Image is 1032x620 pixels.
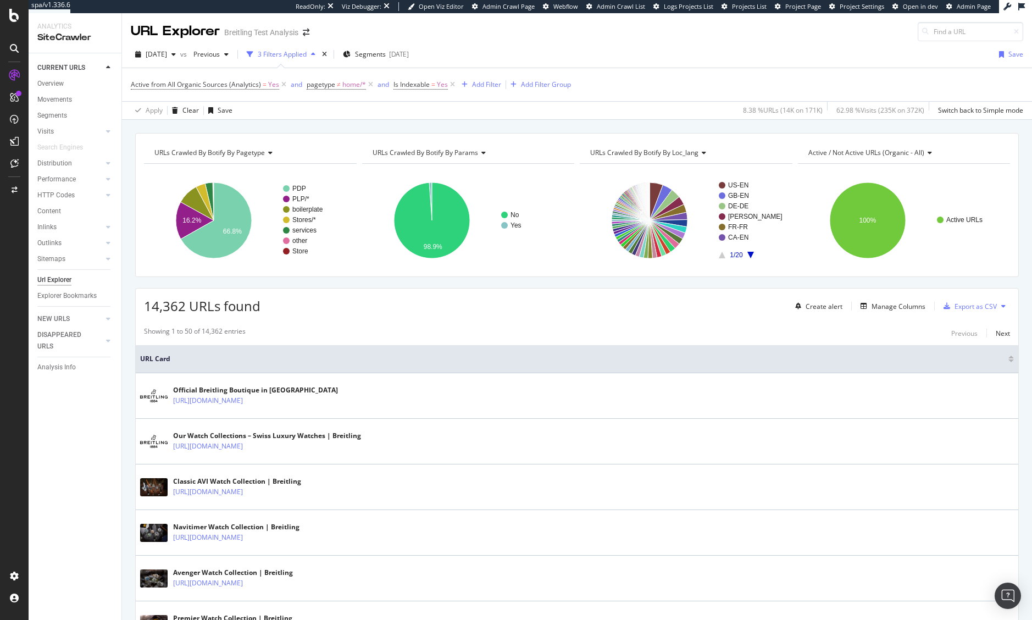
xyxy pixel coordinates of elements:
a: [URL][DOMAIN_NAME] [173,395,243,406]
span: 2025 Aug. 19th [146,49,167,59]
svg: A chart. [798,173,1011,268]
img: main image [140,435,168,448]
button: Add Filter [457,78,501,91]
svg: A chart. [362,173,575,268]
a: Url Explorer [37,274,114,286]
span: vs [180,49,189,59]
div: Viz Debugger: [342,2,381,11]
span: Previous [189,49,220,59]
input: Find a URL [918,22,1023,41]
button: and [378,79,389,90]
div: Showing 1 to 50 of 14,362 entries [144,326,246,340]
img: main image [140,569,168,588]
div: and [291,80,302,89]
span: Segments [355,49,386,59]
div: 62.98 % Visits ( 235K on 372K ) [836,106,924,115]
div: Visits [37,126,54,137]
text: US-EN [728,181,748,189]
span: Is Indexable [393,80,430,89]
text: FR-FR [728,223,748,231]
a: Admin Crawl Page [472,2,535,11]
button: Create alert [791,297,842,315]
a: [URL][DOMAIN_NAME] [173,532,243,543]
div: Explorer Bookmarks [37,290,97,302]
a: Sitemaps [37,253,103,265]
button: Previous [189,46,233,63]
button: Save [204,102,232,119]
div: HTTP Codes [37,190,75,201]
a: Project Page [775,2,821,11]
h4: URLs Crawled By Botify By params [370,144,565,162]
img: main image [140,389,168,402]
span: Admin Crawl Page [482,2,535,10]
span: Yes [437,77,448,92]
a: Analysis Info [37,362,114,373]
button: Manage Columns [856,300,925,313]
a: NEW URLS [37,313,103,325]
div: Analytics [37,22,113,31]
a: Explorer Bookmarks [37,290,114,302]
div: Sitemaps [37,253,65,265]
h4: URLs Crawled By Botify By pagetype [152,144,347,162]
div: Manage Columns [872,302,925,311]
span: URLs Crawled By Botify By loc_lang [590,148,698,157]
div: 8.38 % URLs ( 14K on 171K ) [743,106,823,115]
a: Admin Crawl List [586,2,645,11]
button: Segments[DATE] [339,46,413,63]
div: Add Filter Group [521,80,571,89]
span: Admin Crawl List [597,2,645,10]
span: Webflow [553,2,578,10]
text: PDP [292,185,306,192]
div: DISAPPEARED URLS [37,329,93,352]
div: Segments [37,110,67,121]
a: Movements [37,94,114,106]
img: main image [140,478,168,496]
div: Switch back to Simple mode [938,106,1023,115]
span: Active from All Organic Sources (Analytics) [131,80,261,89]
div: 3 Filters Applied [258,49,307,59]
h4: Active / Not Active URLs [806,144,1001,162]
button: Previous [951,326,978,340]
text: boilerplate [292,206,323,213]
a: Search Engines [37,142,94,153]
a: Outlinks [37,237,103,249]
div: Official Breitling Boutique in [GEOGRAPHIC_DATA] [173,385,338,395]
a: Webflow [543,2,578,11]
span: Yes [268,77,279,92]
div: Avenger Watch Collection | Breitling [173,568,293,578]
div: Save [1008,49,1023,59]
div: Our Watch Collections – Swiss Luxury Watches | Breitling [173,431,361,441]
span: URLs Crawled By Botify By pagetype [154,148,265,157]
span: ≠ [337,80,341,89]
div: Classic AVI Watch Collection | Breitling [173,477,301,486]
span: Projects List [732,2,767,10]
text: Active URLs [946,216,983,224]
div: Export as CSV [955,302,997,311]
button: Clear [168,102,199,119]
span: home/* [342,77,366,92]
a: Distribution [37,158,103,169]
a: Segments [37,110,114,121]
div: Clear [182,106,199,115]
span: URL Card [140,354,1006,364]
a: Visits [37,126,103,137]
svg: A chart. [144,173,357,268]
h4: URLs Crawled By Botify By loc_lang [588,144,783,162]
div: Apply [146,106,163,115]
a: Inlinks [37,222,103,233]
div: Outlinks [37,237,62,249]
span: Admin Page [957,2,991,10]
text: No [511,211,519,219]
a: Open in dev [892,2,938,11]
text: Stores/* [292,216,316,224]
span: 14,362 URLs found [144,297,260,315]
a: [URL][DOMAIN_NAME] [173,486,243,497]
a: Logs Projects List [653,2,713,11]
text: Yes [511,222,521,229]
a: Overview [37,78,114,90]
div: Previous [951,329,978,338]
a: Performance [37,174,103,185]
text: DE-DE [728,202,748,210]
div: ReadOnly: [296,2,325,11]
span: URLs Crawled By Botify By params [373,148,478,157]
